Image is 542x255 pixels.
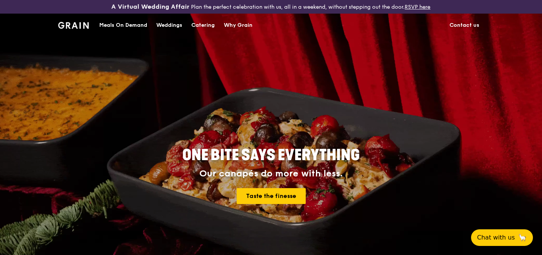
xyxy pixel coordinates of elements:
[58,13,89,36] a: GrainGrain
[445,14,484,37] a: Contact us
[135,168,407,179] div: Our canapés do more with less.
[156,14,182,37] div: Weddings
[477,233,515,242] span: Chat with us
[471,229,533,246] button: Chat with us🦙
[111,3,189,11] h3: A Virtual Wedding Affair
[191,14,215,37] div: Catering
[58,22,89,29] img: Grain
[99,14,147,37] div: Meals On Demand
[152,14,187,37] a: Weddings
[182,146,360,164] span: ONE BITE SAYS EVERYTHING
[405,4,430,10] a: RSVP here
[219,14,257,37] a: Why Grain
[224,14,253,37] div: Why Grain
[237,188,306,204] a: Taste the finesse
[90,3,451,11] div: Plan the perfect celebration with us, all in a weekend, without stepping out the door.
[518,233,527,242] span: 🦙
[187,14,219,37] a: Catering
